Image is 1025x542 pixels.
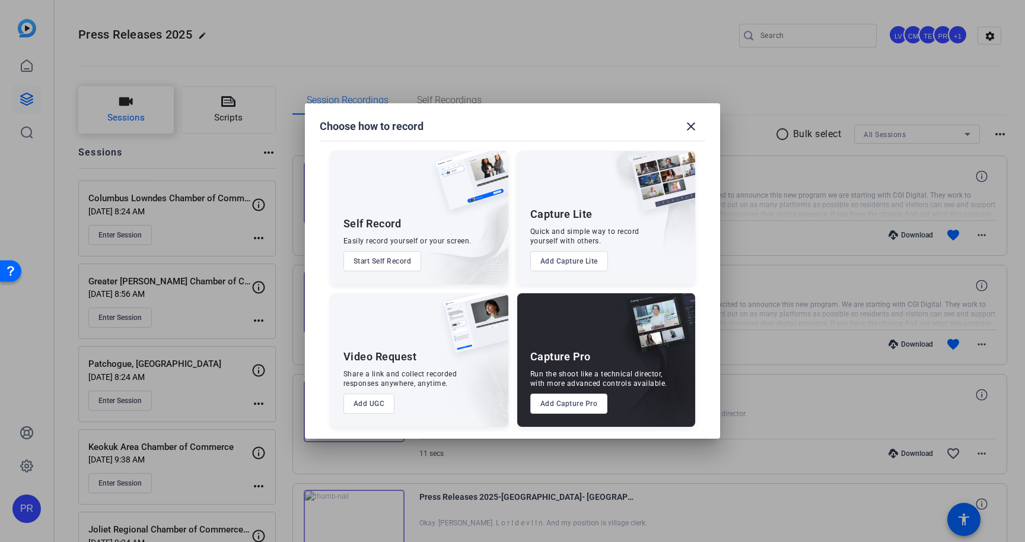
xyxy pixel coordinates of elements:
div: Self Record [343,217,402,231]
img: capture-pro.png [617,293,695,366]
div: Video Request [343,350,417,364]
h1: Choose how to record [320,119,424,134]
img: embarkstudio-capture-pro.png [607,308,695,427]
button: Add Capture Lite [530,251,608,271]
img: embarkstudio-capture-lite.png [589,151,695,270]
img: embarkstudio-ugc-content.png [440,330,508,427]
button: Add Capture Pro [530,394,608,414]
div: Easily record yourself or your screen. [343,236,472,246]
mat-icon: close [684,119,698,134]
img: capture-lite.png [622,151,695,223]
img: embarkstudio-self-record.png [405,176,508,284]
div: Run the shoot like a technical director, with more advanced controls available. [530,369,667,388]
button: Add UGC [343,394,395,414]
div: Quick and simple way to record yourself with others. [530,227,639,246]
button: Start Self Record [343,251,422,271]
div: Share a link and collect recorded responses anywhere, anytime. [343,369,457,388]
img: ugc-content.png [435,293,508,365]
div: Capture Pro [530,350,591,364]
img: self-record.png [426,151,508,222]
div: Capture Lite [530,207,593,221]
